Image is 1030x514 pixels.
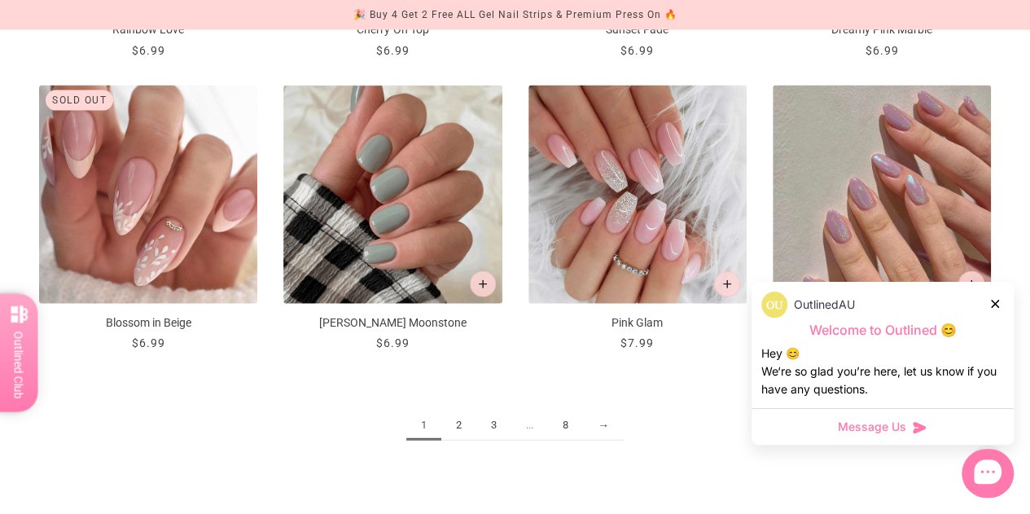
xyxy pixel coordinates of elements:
span: $6.99 [132,336,165,349]
span: $7.99 [620,336,654,349]
p: Pink Glam [528,314,747,332]
div: Sold out [46,90,113,111]
span: $6.99 [132,44,165,57]
p: OutlinedAU [794,296,855,314]
a: 3 [476,411,511,441]
span: $6.99 [865,44,898,57]
span: Message Us [838,419,906,435]
button: Add to cart [470,271,496,297]
a: Pink Glam [528,86,747,352]
img: data:image/png;base64,iVBORw0KGgoAAAANSUhEUgAAACQAAAAkCAYAAADhAJiYAAACJklEQVR4AexUO28TQRice/mFQxI... [761,292,787,318]
a: Shine Pink [773,86,991,352]
img: Misty Moonstone-Press on Manicure-Outlined [283,86,502,304]
div: 🎉 Buy 4 Get 2 Free ALL Gel Nail Strips & Premium Press On 🔥 [353,7,677,24]
a: Misty Moonstone [283,86,502,352]
a: Blossom in Beige [39,86,257,352]
p: [PERSON_NAME] Moonstone [283,314,502,332]
button: Add to cart [714,271,740,297]
span: 1 [406,411,441,441]
a: 8 [548,411,583,441]
p: Blossom in Beige [39,314,257,332]
button: Add to cart [958,271,984,297]
div: Hey 😊 We‘re so glad you’re here, let us know if you have any questions. [761,345,1004,398]
a: → [583,411,624,441]
p: Welcome to Outlined 😊 [761,322,1004,339]
span: $6.99 [376,336,410,349]
a: 2 [441,411,476,441]
span: $6.99 [376,44,410,57]
span: $6.99 [620,44,654,57]
span: ... [511,411,548,441]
